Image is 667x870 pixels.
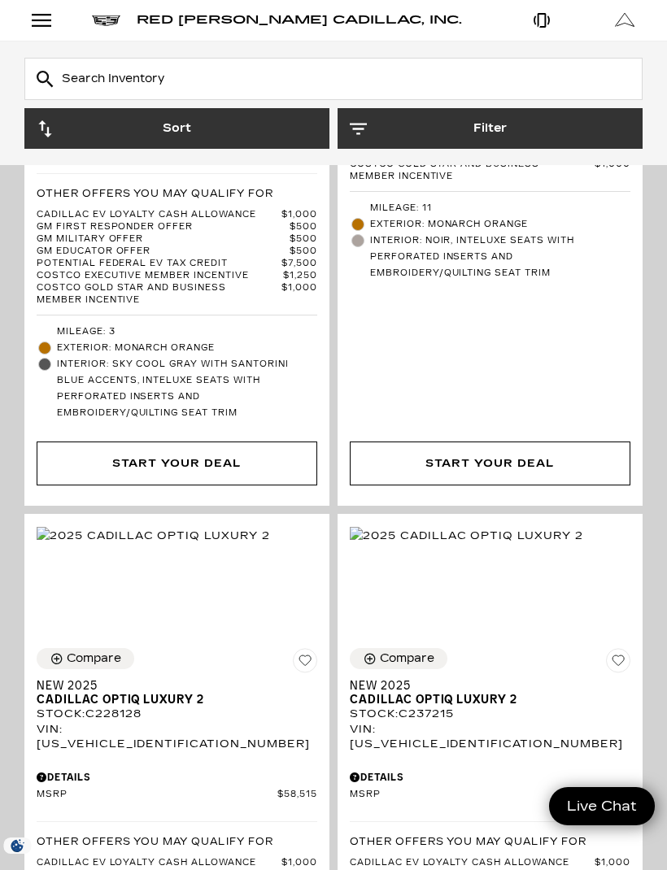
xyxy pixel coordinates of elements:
[37,270,283,282] span: Costco Executive Member Incentive
[24,58,643,100] input: Search Inventory
[283,270,317,282] span: $1,250
[137,13,462,27] span: Red [PERSON_NAME] Cadillac, Inc.
[137,9,462,32] a: Red [PERSON_NAME] Cadillac, Inc.
[595,857,630,869] span: $1,000
[370,216,630,233] span: Exterior: Monarch Orange
[559,797,645,816] span: Live Chat
[350,789,591,801] span: MSRP
[37,258,317,270] a: Potential Federal EV Tax Credit $7,500
[350,770,630,785] div: Pricing Details - New 2025 Cadillac OPTIQ Luxury 2
[37,221,290,233] span: GM First Responder Offer
[37,834,273,849] p: Other Offers You May Qualify For
[350,679,618,693] span: New 2025
[37,857,317,869] a: Cadillac EV Loyalty Cash Allowance $1,000
[350,648,447,669] button: Compare Vehicle
[425,455,554,472] div: Start Your Deal
[92,9,120,32] a: Cadillac logo
[37,270,317,282] a: Costco Executive Member Incentive $1,250
[37,246,317,258] a: GM Educator Offer $500
[37,527,270,545] img: 2025 Cadillac OPTIQ Luxury 2
[338,108,643,149] button: Filter
[37,233,290,246] span: GM Military Offer
[370,233,630,281] span: Interior: Noir, Inteluxe Seats with Perforated inserts and embroidery/quilting seat trim
[350,200,630,216] li: Mileage: 11
[281,282,317,307] span: $1,000
[37,442,317,485] div: Start Your Deal
[37,789,317,801] a: MSRP $58,515
[37,693,305,707] span: Cadillac OPTIQ Luxury 2
[595,159,630,183] span: $1,000
[57,356,317,421] span: Interior: Sky Cool Gray with Santorini Blue accents, Inteluxe Seats with Perforated inserts and e...
[37,648,134,669] button: Compare Vehicle
[290,246,317,258] span: $500
[281,258,317,270] span: $7,500
[37,209,317,221] a: Cadillac EV Loyalty Cash Allowance $1,000
[37,707,317,721] div: Stock : C228128
[37,258,281,270] span: Potential Federal EV Tax Credit
[281,209,317,221] span: $1,000
[350,707,630,721] div: Stock : C237215
[37,233,317,246] a: GM Military Offer $500
[37,789,277,801] span: MSRP
[350,679,630,707] a: New 2025Cadillac OPTIQ Luxury 2
[277,789,317,801] span: $58,515
[549,787,655,825] a: Live Chat
[37,324,317,340] li: Mileage: 3
[350,857,595,869] span: Cadillac EV Loyalty Cash Allowance
[293,648,317,679] button: Save Vehicle
[350,159,630,183] a: Costco Gold Star and Business Member Incentive $1,000
[290,233,317,246] span: $500
[350,834,586,849] p: Other Offers You May Qualify For
[92,15,120,26] img: Cadillac logo
[350,527,583,545] img: 2025 Cadillac OPTIQ Luxury 2
[37,679,305,693] span: New 2025
[37,246,290,258] span: GM Educator Offer
[37,857,281,869] span: Cadillac EV Loyalty Cash Allowance
[350,857,630,869] a: Cadillac EV Loyalty Cash Allowance $1,000
[606,648,630,679] button: Save Vehicle
[350,159,595,183] span: Costco Gold Star and Business Member Incentive
[350,789,630,801] a: MSRP $58,515
[37,679,317,707] a: New 2025Cadillac OPTIQ Luxury 2
[37,770,317,785] div: Pricing Details - New 2025 Cadillac OPTIQ Luxury 2
[350,442,630,485] div: Start Your Deal
[112,455,241,472] div: Start Your Deal
[281,857,317,869] span: $1,000
[37,282,281,307] span: Costco Gold Star and Business Member Incentive
[350,693,618,707] span: Cadillac OPTIQ Luxury 2
[37,722,317,751] div: VIN: [US_VEHICLE_IDENTIFICATION_NUMBER]
[37,209,281,221] span: Cadillac EV Loyalty Cash Allowance
[37,282,317,307] a: Costco Gold Star and Business Member Incentive $1,000
[37,221,317,233] a: GM First Responder Offer $500
[290,221,317,233] span: $500
[24,108,329,149] button: Sort
[37,186,273,201] p: Other Offers You May Qualify For
[350,722,630,751] div: VIN: [US_VEHICLE_IDENTIFICATION_NUMBER]
[67,651,121,666] div: Compare
[380,651,434,666] div: Compare
[57,340,317,356] span: Exterior: Monarch Orange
